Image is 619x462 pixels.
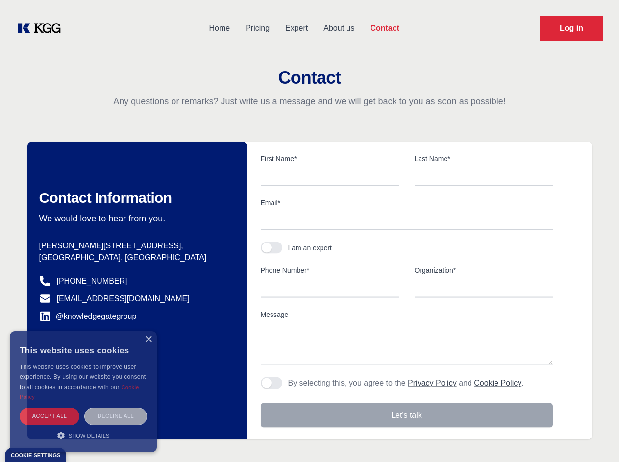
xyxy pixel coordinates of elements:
div: Show details [20,430,147,440]
a: Request Demo [540,16,603,41]
label: Phone Number* [261,266,399,275]
label: Message [261,310,553,319]
iframe: Chat Widget [570,415,619,462]
a: Home [201,16,238,41]
a: [EMAIL_ADDRESS][DOMAIN_NAME] [57,293,190,305]
label: First Name* [261,154,399,164]
a: Pricing [238,16,277,41]
div: Accept all [20,408,79,425]
span: Show details [69,433,110,438]
div: Close [145,336,152,343]
a: Cookie Policy [20,384,139,400]
div: Decline all [84,408,147,425]
h2: Contact Information [39,189,231,207]
a: Privacy Policy [408,379,457,387]
p: We would love to hear from you. [39,213,231,224]
a: Contact [362,16,407,41]
a: [PHONE_NUMBER] [57,275,127,287]
p: [PERSON_NAME][STREET_ADDRESS], [39,240,231,252]
h2: Contact [12,68,607,88]
p: Any questions or remarks? Just write us a message and we will get back to you as soon as possible! [12,96,607,107]
a: @knowledgegategroup [39,311,137,322]
span: This website uses cookies to improve user experience. By using our website you consent to all coo... [20,364,146,390]
label: Email* [261,198,553,208]
a: Cookie Policy [474,379,521,387]
button: Let's talk [261,403,553,428]
a: KOL Knowledge Platform: Talk to Key External Experts (KEE) [16,21,69,36]
label: Last Name* [415,154,553,164]
div: This website uses cookies [20,339,147,362]
div: I am an expert [288,243,332,253]
a: About us [316,16,362,41]
p: [GEOGRAPHIC_DATA], [GEOGRAPHIC_DATA] [39,252,231,264]
div: Cookie settings [11,453,60,458]
p: By selecting this, you agree to the and . [288,377,524,389]
a: Expert [277,16,316,41]
label: Organization* [415,266,553,275]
